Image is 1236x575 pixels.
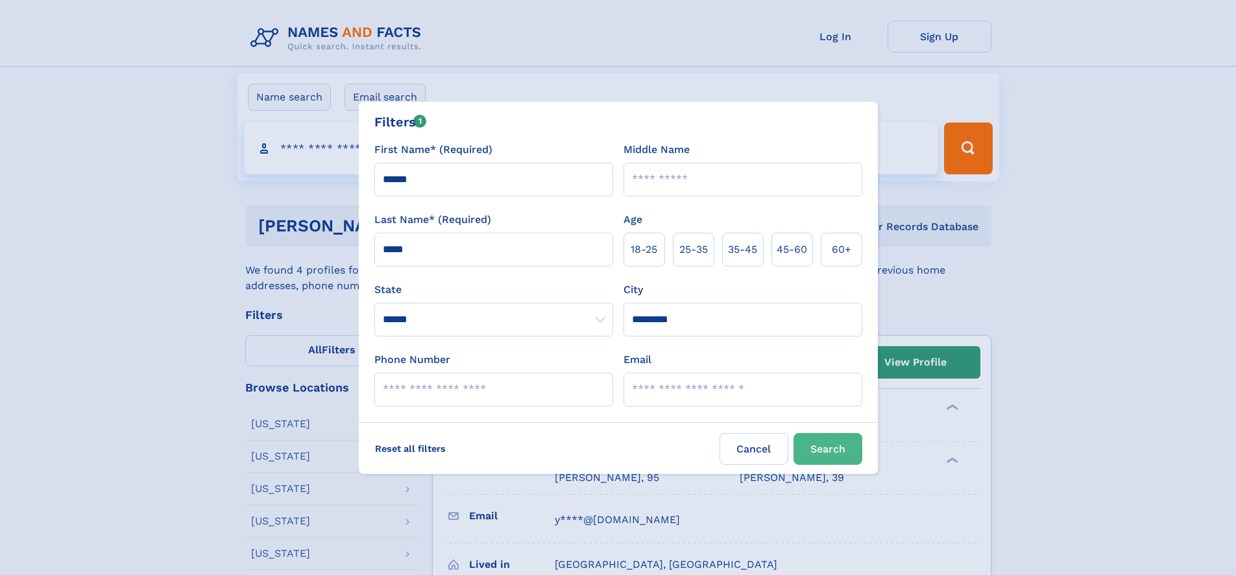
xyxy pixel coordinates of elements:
div: Filters [374,112,427,132]
span: 35‑45 [728,242,757,257]
label: Cancel [720,433,788,465]
span: 25‑35 [679,242,708,257]
label: First Name* (Required) [374,142,492,158]
label: Middle Name [624,142,690,158]
label: Email [624,352,651,368]
label: City [624,282,643,298]
label: Last Name* (Required) [374,212,491,228]
span: 60+ [832,242,851,257]
label: Phone Number [374,352,450,368]
button: Search [794,433,862,465]
span: 45‑60 [777,242,807,257]
label: Age [624,212,642,228]
span: 18‑25 [631,242,657,257]
label: Reset all filters [367,433,454,464]
label: State [374,282,613,298]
